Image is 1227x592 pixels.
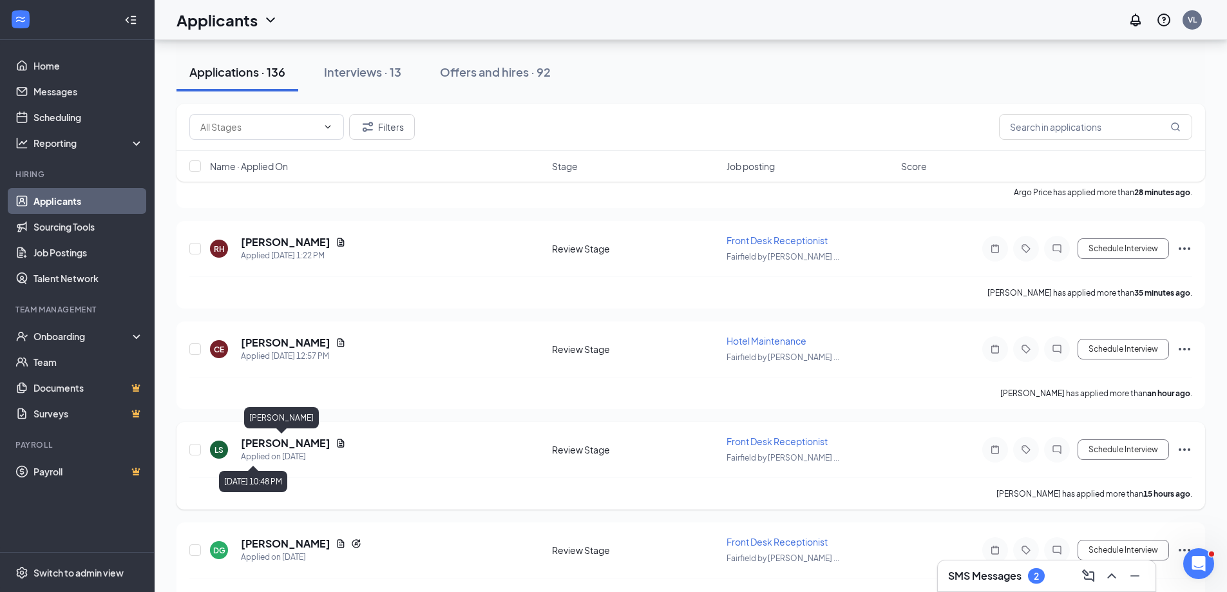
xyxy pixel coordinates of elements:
[33,79,144,104] a: Messages
[15,169,141,180] div: Hiring
[1034,571,1039,582] div: 2
[244,407,319,428] div: [PERSON_NAME]
[15,330,28,343] svg: UserCheck
[33,214,144,240] a: Sourcing Tools
[987,444,1003,455] svg: Note
[552,343,719,356] div: Review Stage
[1049,444,1065,455] svg: ChatInactive
[1128,12,1143,28] svg: Notifications
[214,243,225,254] div: RH
[15,566,28,579] svg: Settings
[1049,344,1065,354] svg: ChatInactive
[1081,568,1096,584] svg: ComposeMessage
[987,344,1003,354] svg: Note
[901,160,927,173] span: Score
[1018,344,1034,354] svg: Tag
[33,265,144,291] a: Talent Network
[987,243,1003,254] svg: Note
[241,249,346,262] div: Applied [DATE] 1:22 PM
[210,160,288,173] span: Name · Applied On
[200,120,318,134] input: All Stages
[219,471,287,492] div: [DATE] 10:48 PM
[241,235,330,249] h5: [PERSON_NAME]
[33,349,144,375] a: Team
[33,375,144,401] a: DocumentsCrown
[1143,489,1190,499] b: 15 hours ago
[727,335,806,347] span: Hotel Maintenance
[241,436,330,450] h5: [PERSON_NAME]
[1018,243,1034,254] svg: Tag
[1049,243,1065,254] svg: ChatInactive
[552,544,719,557] div: Review Stage
[999,114,1192,140] input: Search in applications
[1078,540,1169,560] button: Schedule Interview
[552,242,719,255] div: Review Stage
[1018,444,1034,455] svg: Tag
[987,545,1003,555] svg: Note
[189,64,285,80] div: Applications · 136
[1134,288,1190,298] b: 35 minutes ago
[33,188,144,214] a: Applicants
[263,12,278,28] svg: ChevronDown
[1183,548,1214,579] iframe: Intercom live chat
[336,237,346,247] svg: Document
[124,14,137,26] svg: Collapse
[336,539,346,549] svg: Document
[33,401,144,426] a: SurveysCrown
[176,9,258,31] h1: Applicants
[214,344,224,355] div: CE
[1188,14,1197,25] div: VL
[241,551,361,564] div: Applied on [DATE]
[33,459,144,484] a: PayrollCrown
[360,119,376,135] svg: Filter
[15,304,141,315] div: Team Management
[727,553,839,563] span: Fairfield by [PERSON_NAME] ...
[1127,568,1143,584] svg: Minimize
[323,122,333,132] svg: ChevronDown
[241,537,330,551] h5: [PERSON_NAME]
[33,53,144,79] a: Home
[727,536,828,548] span: Front Desk Receptionist
[1104,568,1119,584] svg: ChevronUp
[1078,339,1169,359] button: Schedule Interview
[15,439,141,450] div: Payroll
[1170,122,1181,132] svg: MagnifyingGlass
[1177,442,1192,457] svg: Ellipses
[1101,566,1122,586] button: ChevronUp
[552,160,578,173] span: Stage
[33,566,124,579] div: Switch to admin view
[1125,566,1145,586] button: Minimize
[948,569,1022,583] h3: SMS Messages
[214,444,224,455] div: LS
[33,104,144,130] a: Scheduling
[727,234,828,246] span: Front Desk Receptionist
[336,338,346,348] svg: Document
[996,488,1192,499] p: [PERSON_NAME] has applied more than .
[1177,341,1192,357] svg: Ellipses
[440,64,551,80] div: Offers and hires · 92
[1049,545,1065,555] svg: ChatInactive
[1156,12,1172,28] svg: QuestionInfo
[14,13,27,26] svg: WorkstreamLogo
[241,350,346,363] div: Applied [DATE] 12:57 PM
[727,252,839,262] span: Fairfield by [PERSON_NAME] ...
[213,545,225,556] div: DG
[241,450,346,463] div: Applied on [DATE]
[552,443,719,456] div: Review Stage
[1078,566,1099,586] button: ComposeMessage
[324,64,401,80] div: Interviews · 13
[1147,388,1190,398] b: an hour ago
[336,438,346,448] svg: Document
[987,287,1192,298] p: [PERSON_NAME] has applied more than .
[33,240,144,265] a: Job Postings
[1078,238,1169,259] button: Schedule Interview
[727,453,839,463] span: Fairfield by [PERSON_NAME] ...
[241,336,330,350] h5: [PERSON_NAME]
[349,114,415,140] button: Filter Filters
[1000,388,1192,399] p: [PERSON_NAME] has applied more than .
[1177,542,1192,558] svg: Ellipses
[351,539,361,549] svg: Reapply
[33,137,144,149] div: Reporting
[1018,545,1034,555] svg: Tag
[33,330,133,343] div: Onboarding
